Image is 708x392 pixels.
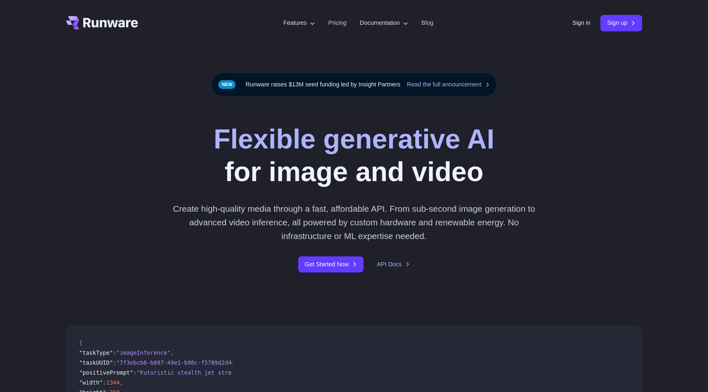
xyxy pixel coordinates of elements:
span: "imageInference" [116,349,171,356]
span: "positivePrompt" [79,369,133,376]
a: Read the full announcement [407,80,490,89]
a: Go to / [66,16,138,29]
span: 1344 [106,379,120,386]
span: : [103,379,106,386]
span: { [79,339,82,346]
h1: for image and video [214,123,494,189]
span: , [120,379,123,386]
span: "taskUUID" [79,359,113,366]
p: Create high-quality media through a fast, affordable API. From sub-second image generation to adv... [170,202,539,243]
a: API Docs [377,260,410,269]
span: "taskType" [79,349,113,356]
a: Blog [421,18,433,28]
label: Features [283,18,315,28]
a: Pricing [328,18,347,28]
span: "Futuristic stealth jet streaking through a neon-lit cityscape with glowing purple exhaust" [137,369,445,376]
span: : [113,349,116,356]
div: Runware raises $13M seed funding led by Insight Partners [211,73,497,96]
label: Documentation [360,18,408,28]
strong: Flexible generative AI [214,124,494,154]
span: : [113,359,116,366]
a: Get Started Now [298,256,364,272]
span: : [133,369,137,376]
span: , [171,349,174,356]
span: "width" [79,379,103,386]
span: "7f3ebcb6-b897-49e1-b98c-f5789d2d40d7" [116,359,245,366]
a: Sign up [600,15,642,31]
a: Sign in [572,18,590,28]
